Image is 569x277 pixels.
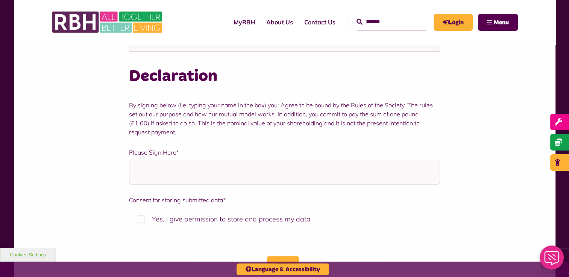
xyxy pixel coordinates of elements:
[299,12,341,32] a: Contact Us
[494,20,509,26] span: Menu
[357,14,426,30] input: Search
[52,8,164,37] img: RBH
[237,263,329,275] button: Language & Accessibility
[129,196,440,205] label: Consent for storing submitted data
[129,208,440,230] label: Yes, I give permission to store and process my data
[478,14,518,31] button: Navigation
[535,243,569,277] iframe: Netcall Web Assistant for live chat
[267,256,299,273] input: Submit button
[129,101,440,137] p: By signing below (i.e. typing your name in the box) you: Agree to be bound by the Rules of the So...
[129,66,440,87] h2: Declaration
[434,14,473,31] a: MyRBH
[228,12,261,32] a: MyRBH
[129,148,440,157] label: Please Sign Here
[261,12,299,32] a: About Us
